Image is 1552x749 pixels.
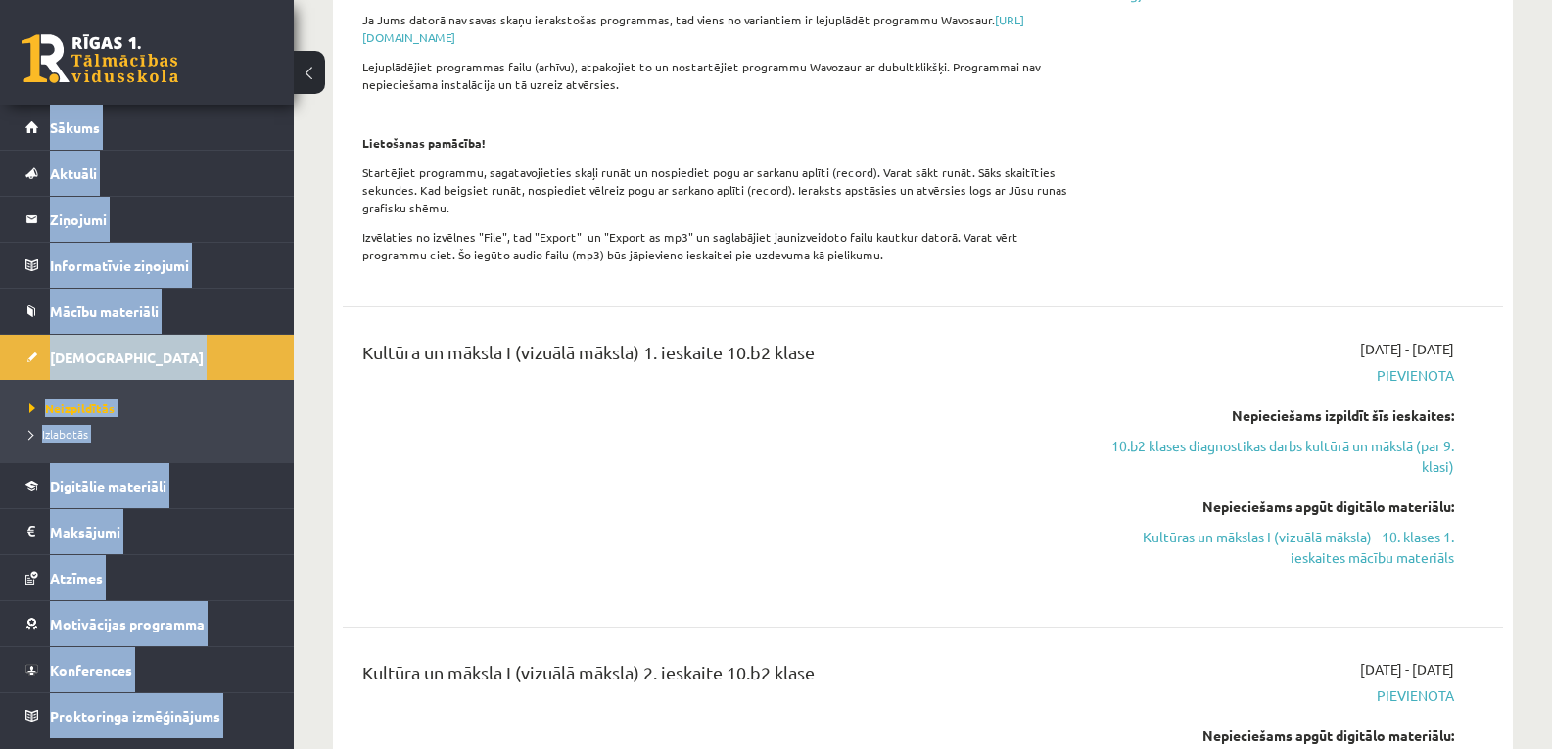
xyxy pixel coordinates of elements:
div: Kultūra un māksla I (vizuālā māksla) 2. ieskaite 10.b2 klase [362,659,1080,695]
span: Pievienota [1109,685,1454,706]
span: [DATE] - [DATE] [1360,659,1454,679]
a: Neizpildītās [29,399,274,417]
a: Motivācijas programma [25,601,269,646]
div: Kultūra un māksla I (vizuālā māksla) 1. ieskaite 10.b2 klase [362,339,1080,375]
a: Ziņojumi [25,197,269,242]
span: Digitālie materiāli [50,477,166,494]
legend: Informatīvie ziņojumi [50,243,269,288]
a: Konferences [25,647,269,692]
p: Lejuplādējiet programmas failu (arhīvu), atpakojiet to un nostartējiet programmu Wavozaur ar dubu... [362,58,1080,93]
a: Rīgas 1. Tālmācības vidusskola [22,34,178,83]
span: Atzīmes [50,569,103,586]
strong: Lietošanas pamācība! [362,135,486,151]
a: Kultūras un mākslas I (vizuālā māksla) - 10. klases 1. ieskaites mācību materiāls [1109,527,1454,568]
span: Neizpildītās [29,400,115,416]
div: Nepieciešams apgūt digitālo materiālu: [1109,496,1454,517]
span: [DEMOGRAPHIC_DATA] [50,349,204,366]
div: Nepieciešams izpildīt šīs ieskaites: [1109,405,1454,426]
span: Aktuāli [50,164,97,182]
span: Proktoringa izmēģinājums [50,707,220,725]
a: Informatīvie ziņojumi [25,243,269,288]
a: Maksājumi [25,509,269,554]
p: Ja Jums datorā nav savas skaņu ierakstošas programmas, tad viens no variantiem ir lejuplādēt prog... [362,11,1080,46]
div: Nepieciešams apgūt digitālo materiālu: [1109,726,1454,746]
a: Mācību materiāli [25,289,269,334]
a: [URL][DOMAIN_NAME] [362,12,1024,45]
span: Pievienota [1109,365,1454,386]
a: Digitālie materiāli [25,463,269,508]
span: [DATE] - [DATE] [1360,339,1454,359]
a: Sākums [25,105,269,150]
a: Izlabotās [29,425,274,443]
a: [DEMOGRAPHIC_DATA] [25,335,269,380]
span: Izlabotās [29,426,88,442]
legend: Maksājumi [50,509,269,554]
p: Izvēlaties no izvēlnes "File", tad "Export" un "Export as mp3" un saglabājiet jaunizveidoto failu... [362,228,1080,263]
p: Startējiet programmu, sagatavojieties skaļi runāt un nospiediet pogu ar sarkanu aplīti (record). ... [362,164,1080,216]
span: Motivācijas programma [50,615,205,632]
span: Konferences [50,661,132,679]
span: Mācību materiāli [50,303,159,320]
a: Aktuāli [25,151,269,196]
a: Atzīmes [25,555,269,600]
a: Proktoringa izmēģinājums [25,693,269,738]
legend: Ziņojumi [50,197,269,242]
span: Sākums [50,118,100,136]
a: 10.b2 klases diagnostikas darbs kultūrā un mākslā (par 9. klasi) [1109,436,1454,477]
